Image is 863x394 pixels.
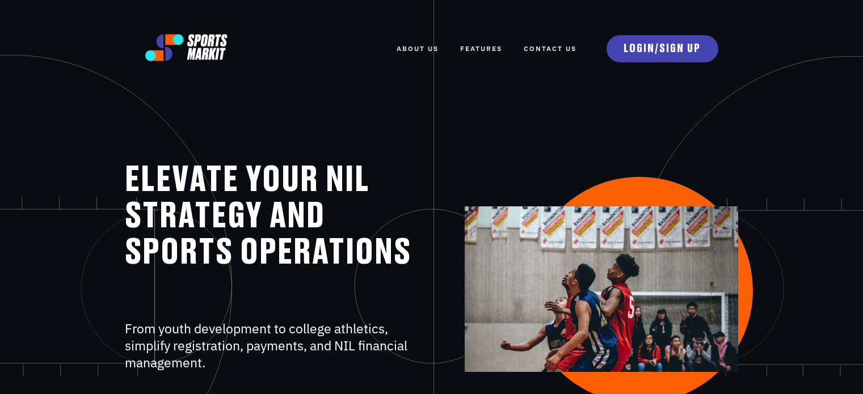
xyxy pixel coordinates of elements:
[524,36,576,61] a: Contact Us
[607,35,718,62] a: LOGIN/SIGN UP
[397,36,439,61] a: ABOUT US
[460,36,502,61] a: FEATURES
[125,320,407,371] span: From youth development to college athletics, simplify registration, payments, and NIL financial m...
[145,34,228,61] img: logo
[125,162,419,271] h1: ELEVATE YOUR NIL STRATEGY AND SPORTS OPERATIONS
